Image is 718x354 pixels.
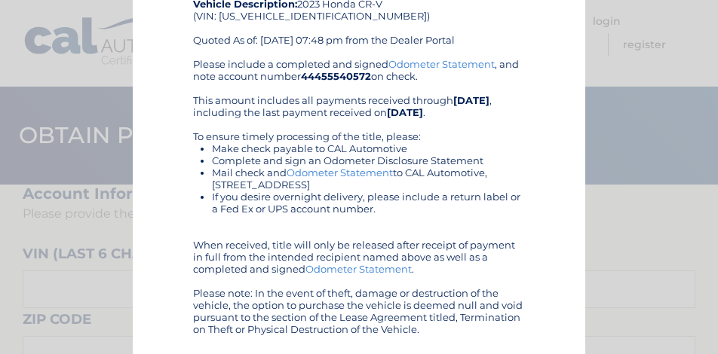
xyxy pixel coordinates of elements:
li: If you desire overnight delivery, please include a return label or a Fed Ex or UPS account number. [212,191,525,215]
div: Please include a completed and signed , and note account number on check. This amount includes al... [193,58,525,335]
b: 44455540572 [301,70,371,82]
a: Odometer Statement [388,58,495,70]
li: Mail check and to CAL Automotive, [STREET_ADDRESS] [212,166,525,191]
b: [DATE] [387,106,423,118]
a: Odometer Statement [287,166,393,179]
li: Complete and sign an Odometer Disclosure Statement [212,154,525,166]
li: Make check payable to CAL Automotive [212,142,525,154]
b: [DATE] [453,94,489,106]
a: Odometer Statement [305,263,412,275]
